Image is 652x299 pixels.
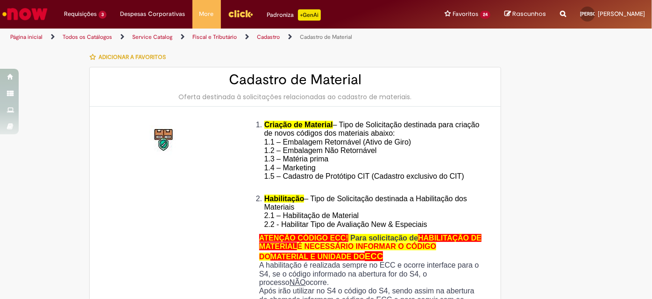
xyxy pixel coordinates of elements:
[1,5,49,23] img: ServiceNow
[99,92,491,102] div: Oferta destinada à solicitações relacionadas ao cadastro de materiais.
[259,234,482,250] span: HABILITAÇÃO DE MATERIAL
[350,234,418,242] span: Para solicitação de
[580,11,617,17] span: [PERSON_NAME]
[99,53,166,61] span: Adicionar a Favoritos
[199,9,214,19] span: More
[64,9,97,19] span: Requisições
[453,9,478,19] span: Favoritos
[504,10,546,19] a: Rascunhos
[257,33,280,41] a: Cadastro
[259,261,484,287] p: A habilitação é realizada sempre no ECC e ocorre interface para o S4, se o código informado na ab...
[89,47,171,67] button: Adicionar a Favoritos
[512,9,546,18] span: Rascunhos
[480,11,490,19] span: 24
[259,242,436,260] span: É NECESSÁRIO INFORMAR O CÓDIGO DO
[192,33,237,41] a: Fiscal e Tributário
[300,33,352,41] a: Cadastro de Material
[10,33,43,41] a: Página inicial
[598,10,645,18] span: [PERSON_NAME]
[149,125,179,155] img: Cadastro de Material
[290,278,306,286] u: NÃO
[298,9,321,21] p: +GenAi
[267,9,321,21] div: Padroniza
[270,253,365,261] span: MATERIAL E UNIDADE DO
[264,121,333,129] span: Criação de Material
[99,11,106,19] span: 3
[264,195,304,203] span: Habilitação
[365,251,383,261] span: ECC
[264,195,467,228] span: – Tipo de Solicitação destinada a Habilitação dos Materiais 2.1 – Habilitação de Material 2.2 - H...
[63,33,112,41] a: Todos os Catálogos
[264,121,480,189] span: – Tipo de Solicitação destinada para criação de novos códigos dos materiais abaixo: 1.1 – Embalag...
[259,234,348,242] span: ATENÇÃO CÓDIGO ECC!
[228,7,253,21] img: click_logo_yellow_360x200.png
[120,9,185,19] span: Despesas Corporativas
[99,72,491,88] h2: Cadastro de Material
[7,29,428,46] ul: Trilhas de página
[132,33,172,41] a: Service Catalog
